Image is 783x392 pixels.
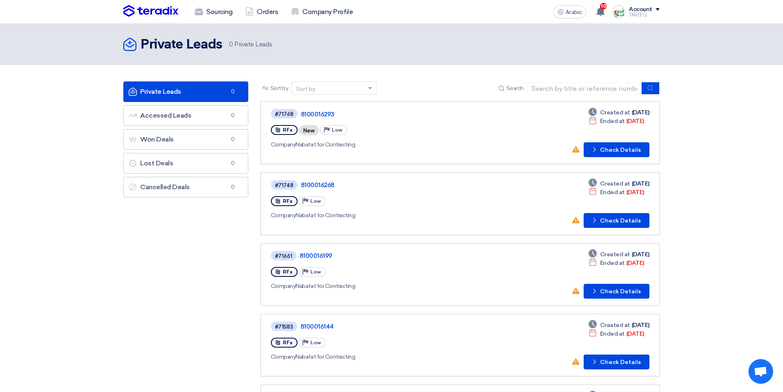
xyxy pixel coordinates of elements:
font: Low [310,269,321,275]
font: Search [506,85,524,92]
font: [DATE] [632,109,649,116]
a: 8100016199 [300,252,505,260]
font: RFx [283,127,293,133]
a: 8100016268 [301,181,506,189]
button: Check Details [584,284,649,299]
button: Check Details [584,213,649,228]
font: Sourcing [206,8,232,16]
font: Company [271,141,296,148]
div: Open chat [748,359,773,384]
font: Check Details [600,146,641,153]
a: 8100016144 [300,323,506,330]
font: [DATE] [632,322,649,329]
font: Check Details [600,217,641,224]
font: #71661 [275,253,292,259]
font: Company [271,212,296,219]
font: Orders [257,8,278,16]
font: Ended at [600,118,625,125]
font: Company [271,353,296,360]
a: Private Leads0 [123,81,248,102]
font: Low [310,340,321,346]
font: Ended at [600,260,625,267]
font: RFx [283,198,293,204]
font: [DATE] [632,251,649,258]
font: TAREEQ [629,12,647,18]
a: Accessed Leads0 [123,105,248,126]
font: #71583 [275,324,293,330]
font: 0 [231,112,235,118]
a: Orders [239,3,284,21]
font: Created at [600,322,630,329]
a: 8100016293 [301,111,506,118]
input: Search by title or reference number [527,82,642,95]
img: Teradix logo [123,5,178,17]
font: Created at [600,109,630,116]
font: #71768 [275,111,293,117]
font: Lost Deals [140,159,173,167]
font: 0 [229,41,233,48]
font: [DATE] [626,260,644,267]
font: Ended at [600,189,625,196]
font: Created at [600,251,630,258]
font: 8100016268 [301,181,334,189]
font: Nabatat for Contracting [296,353,355,360]
a: Lost Deals0 [123,153,248,174]
font: Private Leads [234,41,272,48]
font: #71748 [275,182,293,188]
font: Won Deals [140,135,174,143]
button: Arabic [553,5,586,19]
font: Arabic [566,9,582,16]
font: [DATE] [632,180,649,187]
font: Company [271,283,296,290]
font: 0 [231,160,235,166]
font: Check Details [600,288,641,295]
a: Sourcing [188,3,239,21]
font: Accessed Leads [140,111,191,119]
font: 8100016144 [300,323,334,330]
font: Ended at [600,330,625,337]
font: 0 [231,88,235,95]
font: Nabatat for Contracting [296,283,355,290]
font: Nabatat for Contracting [296,141,355,148]
font: [DATE] [626,330,644,337]
button: Check Details [584,355,649,369]
font: Cancelled Deals [140,183,190,191]
font: Private Leads [140,88,181,95]
font: 0 [231,184,235,190]
font: RFx [283,269,293,275]
font: Low [310,198,321,204]
a: Won Deals0 [123,129,248,150]
font: [DATE] [626,189,644,196]
font: Low [332,127,342,133]
font: RFx [283,340,293,346]
font: Check Details [600,359,641,366]
font: 8100016293 [301,111,334,118]
font: Private Leads [141,38,222,51]
font: 0 [231,136,235,142]
font: 8100016199 [300,252,332,260]
font: [DATE] [626,118,644,125]
font: Nabatat for Contracting [296,212,355,219]
font: 10 [601,3,606,9]
font: Created at [600,180,630,187]
font: Account [629,6,652,13]
font: Sort by [296,86,315,93]
a: Cancelled Deals0 [123,177,248,197]
font: New [303,128,315,134]
img: Screenshot___1727703618088.png [612,5,626,19]
button: Check Details [584,142,649,157]
font: Sort by [270,85,289,92]
font: Company Profile [303,8,353,16]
